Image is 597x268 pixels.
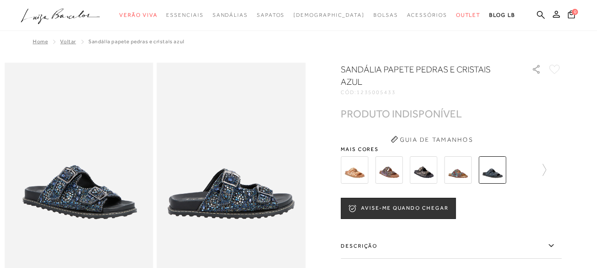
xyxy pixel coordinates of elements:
a: BLOG LB [489,7,515,23]
a: noSubCategoriesText [257,7,285,23]
img: SANDÁLIA PAPETE PEDRAS E CRISTAIS AZUL [479,156,506,184]
button: Guia de Tamanhos [388,132,476,147]
span: Essenciais [166,12,203,18]
span: BLOG LB [489,12,515,18]
span: 1235005433 [357,89,396,95]
label: Descrição [341,233,562,259]
a: noSubCategoriesText [166,7,203,23]
div: PRODUTO INDISPONÍVEL [341,109,462,118]
button: AVISE-ME QUANDO CHEGAR [341,198,456,219]
a: noSubCategoriesText [293,7,365,23]
a: noSubCategoriesText [213,7,248,23]
span: Bolsas [373,12,398,18]
a: noSubCategoriesText [119,7,157,23]
h1: SANDÁLIA PAPETE PEDRAS E CRISTAIS AZUL [341,63,506,88]
img: SANDÁLIA PAPETE EM COURO CINZA STORM COM CRISTAIS [410,156,437,184]
span: Verão Viva [119,12,157,18]
span: Mais cores [341,147,562,152]
div: CÓD: [341,90,517,95]
a: Voltar [60,38,76,45]
img: Sandália papete miçangas e cristais dourada [444,156,472,184]
span: [DEMOGRAPHIC_DATA] [293,12,365,18]
span: Sapatos [257,12,285,18]
img: PAPETE TRATORADA CARAMELO COM CRISTAIS LARANJA [341,156,368,184]
a: noSubCategoriesText [456,7,481,23]
span: 0 [572,9,578,15]
span: Outlet [456,12,481,18]
a: noSubCategoriesText [373,7,398,23]
button: 0 [565,10,578,22]
img: SANDÁLIA PAPETE EM COURO BEGE BLUSH COM CRISTAIS [375,156,403,184]
a: noSubCategoriesText [407,7,447,23]
span: SANDÁLIA PAPETE PEDRAS E CRISTAIS AZUL [88,38,185,45]
a: Home [33,38,48,45]
span: Sandálias [213,12,248,18]
span: Acessórios [407,12,447,18]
